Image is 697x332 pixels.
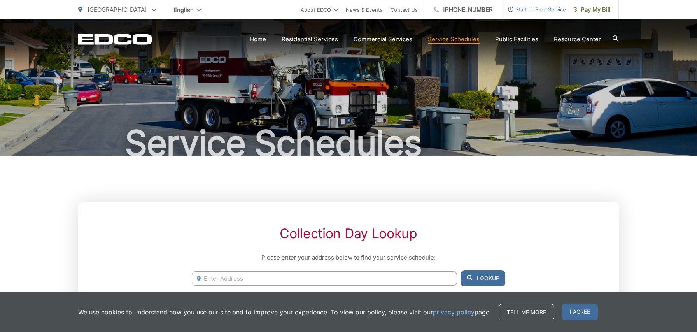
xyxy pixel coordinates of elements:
a: Commercial Services [354,35,412,44]
input: Enter Address [192,271,457,286]
h1: Service Schedules [78,124,619,163]
p: We use cookies to understand how you use our site and to improve your experience. To view our pol... [78,307,491,317]
a: Public Facilities [495,35,538,44]
a: Tell me more [499,304,554,320]
a: Service Schedules [428,35,480,44]
a: News & Events [346,5,383,14]
p: Please enter your address below to find your service schedule: [192,253,505,262]
a: Resource Center [554,35,601,44]
a: privacy policy [433,307,475,317]
a: Home [250,35,266,44]
span: Pay My Bill [574,5,611,14]
span: English [168,3,207,17]
h2: Collection Day Lookup [192,226,505,241]
a: About EDCO [301,5,338,14]
button: Lookup [461,270,505,286]
a: Residential Services [282,35,338,44]
span: I agree [562,304,598,320]
a: EDCD logo. Return to the homepage. [78,34,152,45]
a: Contact Us [391,5,418,14]
span: [GEOGRAPHIC_DATA] [88,6,147,13]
